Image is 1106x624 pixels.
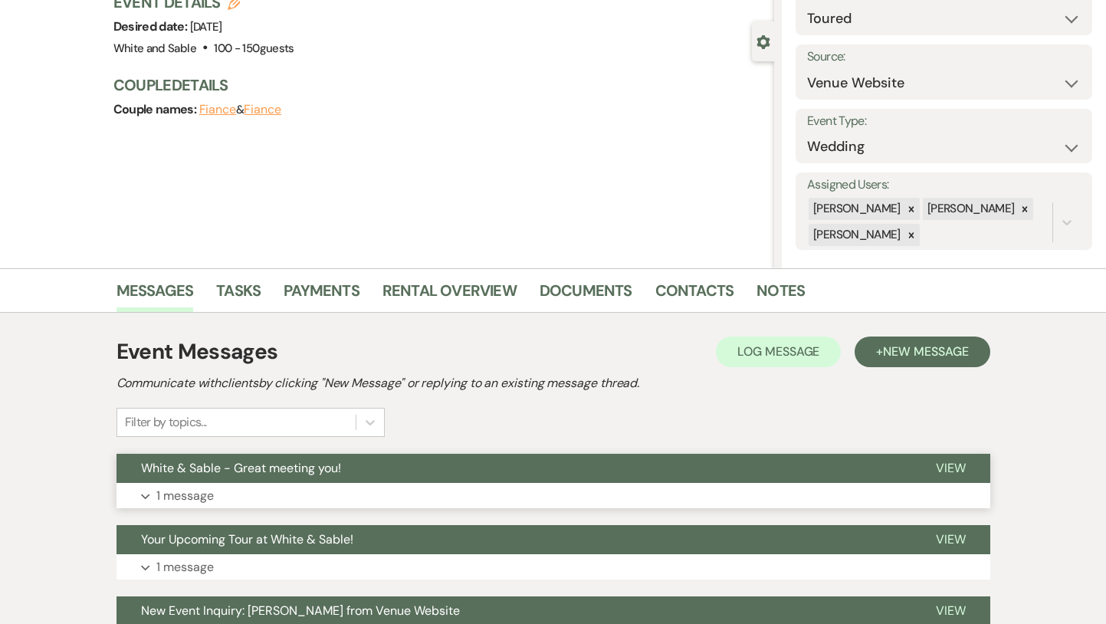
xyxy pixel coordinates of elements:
button: Fiance [244,103,281,116]
button: White & Sable - Great meeting you! [117,454,911,483]
button: Your Upcoming Tour at White & Sable! [117,525,911,554]
p: 1 message [156,486,214,506]
a: Payments [284,278,359,312]
button: 1 message [117,483,990,509]
span: White and Sable [113,41,196,56]
span: White & Sable - Great meeting you! [141,460,341,476]
h1: Event Messages [117,336,278,368]
h3: Couple Details [113,74,760,96]
button: View [911,525,990,554]
h2: Communicate with clients by clicking "New Message" or replying to an existing message thread. [117,374,990,392]
div: [PERSON_NAME] [923,198,1017,220]
button: Fiance [199,103,237,116]
span: & [199,102,281,117]
a: Contacts [655,278,734,312]
button: +New Message [855,337,989,367]
div: Filter by topics... [125,413,207,432]
div: [PERSON_NAME] [809,224,903,246]
p: 1 message [156,557,214,577]
a: Rental Overview [382,278,517,312]
button: Close lead details [756,34,770,48]
div: [PERSON_NAME] [809,198,903,220]
button: View [911,454,990,483]
a: Messages [117,278,194,312]
span: New Event Inquiry: [PERSON_NAME] from Venue Website [141,603,460,619]
span: Your Upcoming Tour at White & Sable! [141,531,353,547]
a: Documents [540,278,632,312]
a: Notes [756,278,805,312]
label: Assigned Users: [807,174,1081,196]
span: 100 - 150 guests [214,41,294,56]
span: Log Message [737,343,819,360]
a: Tasks [216,278,261,312]
button: 1 message [117,554,990,580]
span: Couple names: [113,101,199,117]
label: Event Type: [807,110,1081,133]
span: [DATE] [190,19,222,34]
button: Log Message [716,337,841,367]
span: View [936,460,966,476]
span: New Message [883,343,968,360]
span: View [936,603,966,619]
span: Desired date: [113,18,190,34]
label: Source: [807,46,1081,68]
span: View [936,531,966,547]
